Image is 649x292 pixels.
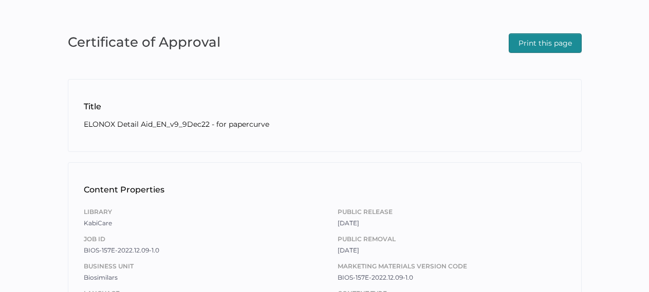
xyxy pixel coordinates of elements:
[338,274,413,281] span: BIOS-157E-2022.12.09-1.0
[84,101,566,113] h1: Title
[84,206,312,218] span: Library
[338,233,566,245] span: Public Removal
[338,261,566,272] span: Marketing Materials Version Code
[84,119,566,130] h2: ELONOX Detail Aid_EN_v9_9Dec22 - for papercurve
[84,261,312,272] span: Business Unit
[518,34,572,52] span: Print this page
[84,184,566,196] h1: Content Properties
[84,233,312,245] span: Job ID
[338,246,359,254] span: [DATE]
[338,206,566,218] span: Public Release
[84,274,118,281] span: Biosimilars
[509,33,582,53] button: Print this page
[84,246,159,254] span: BIOS-157E-2022.12.09-1.0
[68,31,220,53] span: Certificate of Approval
[338,219,359,227] span: [DATE]
[84,219,112,227] span: KabiCare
